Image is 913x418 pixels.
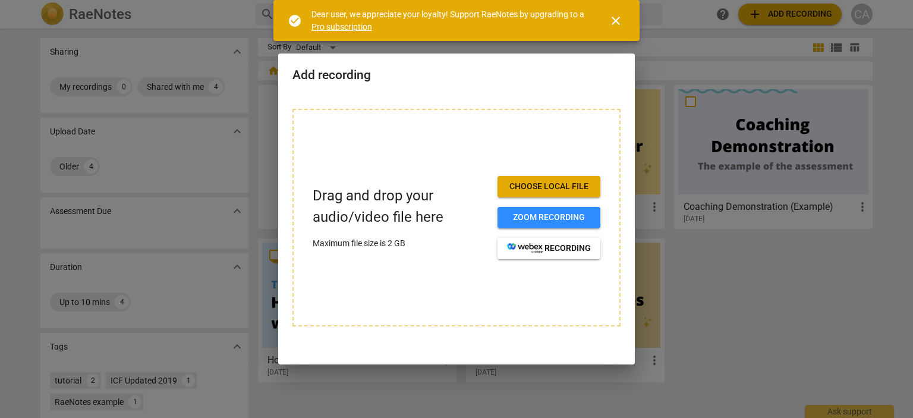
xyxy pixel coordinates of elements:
[507,181,591,193] span: Choose local file
[313,186,488,227] p: Drag and drop your audio/video file here
[507,212,591,224] span: Zoom recording
[498,238,600,259] button: recording
[311,22,372,32] a: Pro subscription
[498,176,600,197] button: Choose local file
[313,237,488,250] p: Maximum file size is 2 GB
[292,68,621,83] h2: Add recording
[609,14,623,28] span: close
[288,14,302,28] span: check_circle
[507,243,591,254] span: recording
[311,8,587,33] div: Dear user, we appreciate your loyalty! Support RaeNotes by upgrading to a
[602,7,630,35] button: Close
[498,207,600,228] button: Zoom recording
